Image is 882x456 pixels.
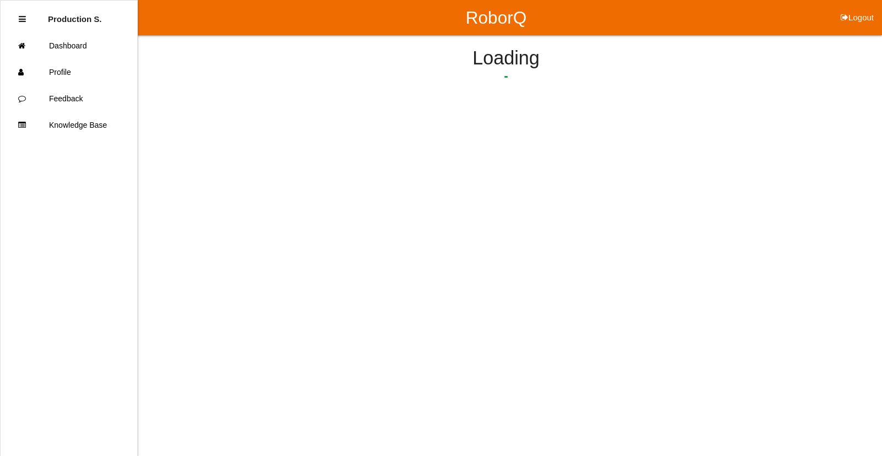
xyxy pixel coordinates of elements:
h4: Loading [165,48,847,69]
a: Feedback [1,85,137,112]
p: Production Shifts [48,6,102,24]
a: Knowledge Base [1,112,137,138]
a: Profile [1,59,137,85]
div: Close [19,6,26,32]
a: Dashboard [1,32,137,59]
